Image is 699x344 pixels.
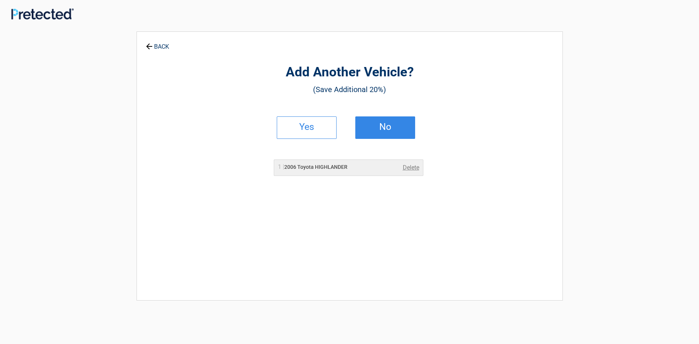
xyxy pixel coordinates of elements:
h2: Add Another Vehicle? [178,64,521,81]
h2: 2006 Toyota HIGHLANDER [278,163,347,171]
h3: (Save Additional 20%) [178,83,521,96]
h2: Yes [285,124,329,130]
a: BACK [144,37,171,50]
img: Main Logo [11,8,74,19]
span: 1 | [278,163,284,170]
h2: No [363,124,407,130]
a: Delete [403,163,419,172]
